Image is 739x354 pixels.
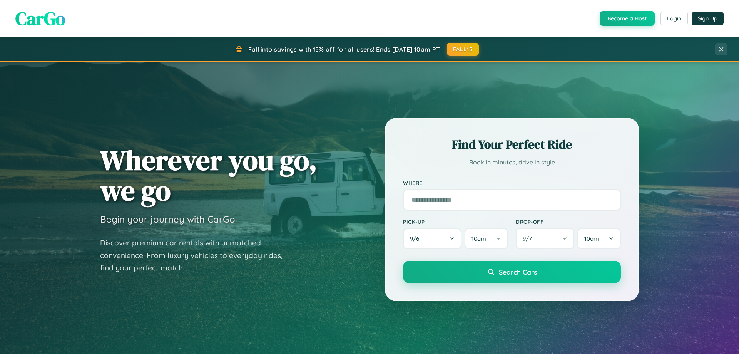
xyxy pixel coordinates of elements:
[600,11,655,26] button: Become a Host
[410,235,423,242] span: 9 / 6
[584,235,599,242] span: 10am
[15,6,65,31] span: CarGo
[100,213,235,225] h3: Begin your journey with CarGo
[660,12,688,25] button: Login
[100,237,293,274] p: Discover premium car rentals with unmatched convenience. From luxury vehicles to everyday rides, ...
[516,228,574,249] button: 9/7
[465,228,508,249] button: 10am
[577,228,621,249] button: 10am
[248,45,441,53] span: Fall into savings with 15% off for all users! Ends [DATE] 10am PT.
[403,180,621,186] label: Where
[516,218,621,225] label: Drop-off
[403,218,508,225] label: Pick-up
[692,12,724,25] button: Sign Up
[499,268,537,276] span: Search Cars
[403,136,621,153] h2: Find Your Perfect Ride
[403,228,461,249] button: 9/6
[471,235,486,242] span: 10am
[403,261,621,283] button: Search Cars
[523,235,536,242] span: 9 / 7
[447,43,479,56] button: FALL15
[100,145,317,206] h1: Wherever you go, we go
[403,157,621,168] p: Book in minutes, drive in style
